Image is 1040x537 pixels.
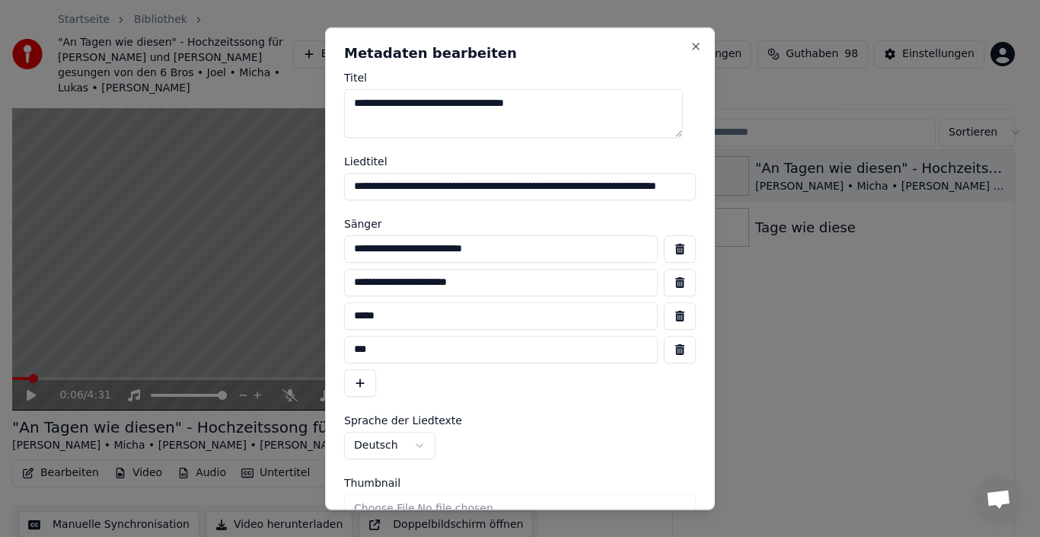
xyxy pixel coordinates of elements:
span: Thumbnail [344,477,400,487]
h2: Metadaten bearbeiten [344,46,696,59]
label: Titel [344,72,696,82]
label: Sänger [344,218,696,229]
label: Liedtitel [344,155,696,166]
span: Sprache der Liedtexte [344,414,462,425]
